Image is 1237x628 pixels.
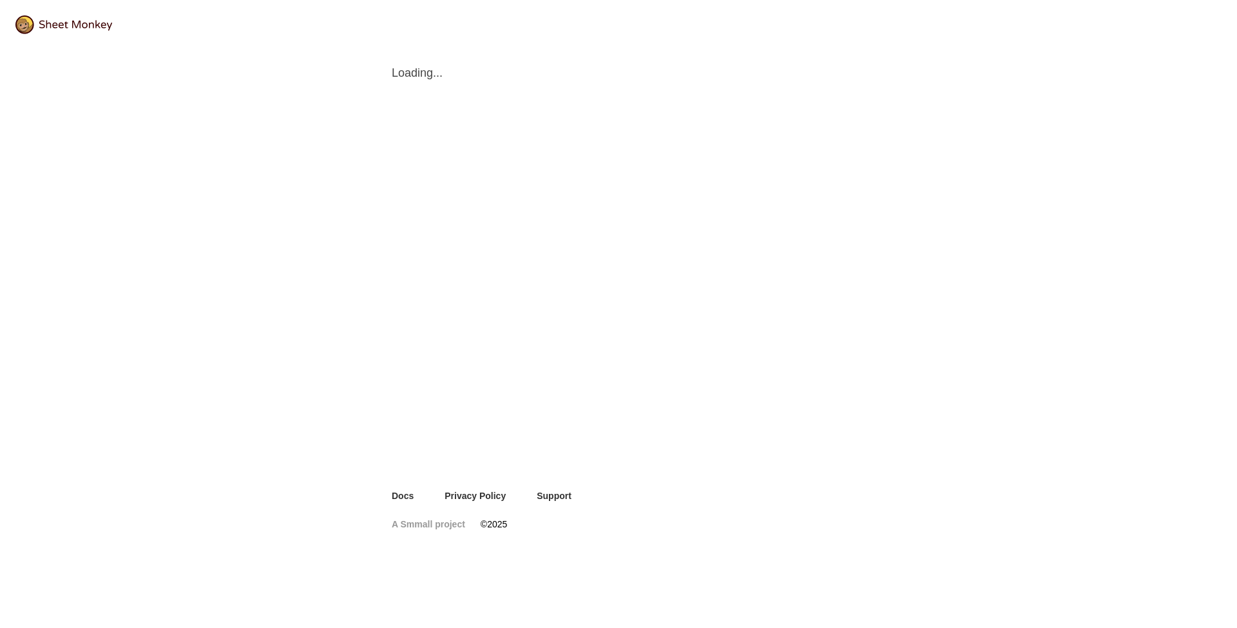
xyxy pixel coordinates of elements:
[392,65,845,81] span: Loading...
[481,518,507,531] span: © 2025
[15,15,112,34] img: logo@2x.png
[392,489,414,502] a: Docs
[537,489,571,502] a: Support
[392,518,465,531] a: A Smmall project
[445,489,506,502] a: Privacy Policy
